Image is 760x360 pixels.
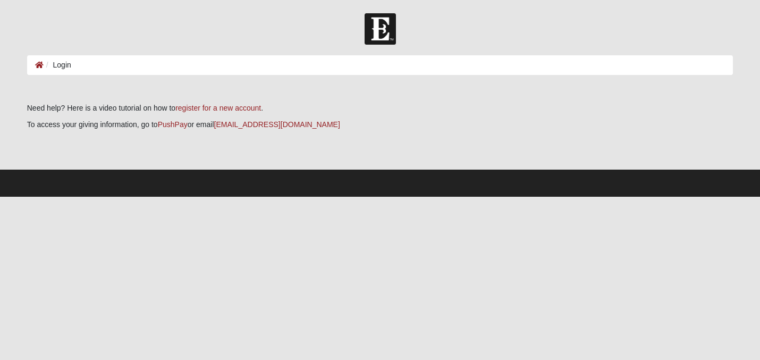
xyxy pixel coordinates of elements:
[365,13,396,45] img: Church of Eleven22 Logo
[27,103,733,114] p: Need help? Here is a video tutorial on how to .
[44,60,71,71] li: Login
[158,120,188,129] a: PushPay
[175,104,261,112] a: register for a new account
[214,120,340,129] a: [EMAIL_ADDRESS][DOMAIN_NAME]
[27,119,733,130] p: To access your giving information, go to or email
